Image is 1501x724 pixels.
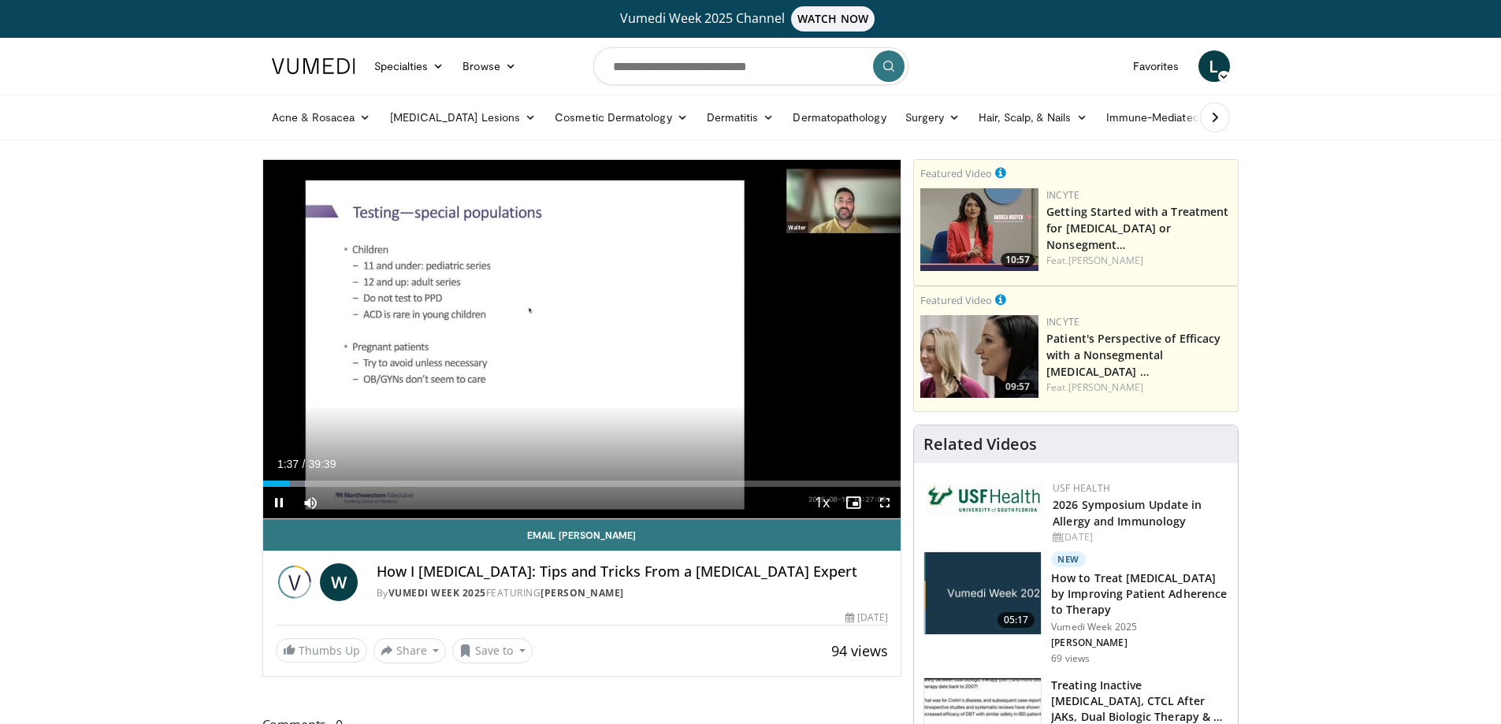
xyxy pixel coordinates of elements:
a: 09:57 [920,315,1038,398]
a: Cosmetic Dermatology [545,102,697,133]
button: Playback Rate [806,487,838,518]
img: 2c48d197-61e9-423b-8908-6c4d7e1deb64.png.150x105_q85_crop-smart_upscale.jpg [920,315,1038,398]
img: 6ba8804a-8538-4002-95e7-a8f8012d4a11.png.150x105_q85_autocrop_double_scale_upscale_version-0.2.jpg [927,481,1045,516]
a: Incyte [1046,188,1079,202]
div: Progress Bar [263,481,901,487]
a: Vumedi Week 2025 ChannelWATCH NOW [274,6,1228,32]
small: Featured Video [920,166,992,180]
span: 1:37 [277,458,299,470]
a: Immune-Mediated [1097,102,1224,133]
span: 94 views [831,641,888,660]
h4: How I [MEDICAL_DATA]: Tips and Tricks From a [MEDICAL_DATA] Expert [377,563,889,581]
p: New [1051,551,1086,567]
img: 686d8672-2919-4606-b2e9-16909239eac7.jpg.150x105_q85_crop-smart_upscale.jpg [924,552,1041,634]
a: Dermatitis [697,102,784,133]
div: [DATE] [845,611,888,625]
video-js: Video Player [263,160,901,519]
span: WATCH NOW [791,6,875,32]
a: 05:17 New How to Treat [MEDICAL_DATA] by Improving Patient Adherence to Therapy Vumedi Week 2025 ... [923,551,1228,665]
a: Acne & Rosacea [262,102,381,133]
a: Favorites [1124,50,1189,82]
a: Hair, Scalp, & Nails [969,102,1096,133]
a: Email [PERSON_NAME] [263,519,901,551]
a: Specialties [365,50,454,82]
a: USF Health [1053,481,1110,495]
a: 10:57 [920,188,1038,271]
a: Incyte [1046,315,1079,329]
div: By FEATURING [377,586,889,600]
a: Browse [453,50,526,82]
a: Patient's Perspective of Efficacy with a Nonsegmental [MEDICAL_DATA] … [1046,331,1220,379]
span: / [303,458,306,470]
p: 69 views [1051,652,1090,665]
a: Surgery [896,102,970,133]
a: Getting Started with a Treatment for [MEDICAL_DATA] or Nonsegment… [1046,204,1228,252]
h3: How to Treat [MEDICAL_DATA] by Improving Patient Adherence to Therapy [1051,570,1228,618]
span: 05:17 [998,612,1035,628]
a: [PERSON_NAME] [541,586,624,600]
p: [PERSON_NAME] [1051,637,1228,649]
button: Pause [263,487,295,518]
a: 2026 Symposium Update in Allergy and Immunology [1053,497,1202,529]
a: [PERSON_NAME] [1068,381,1143,394]
a: L [1198,50,1230,82]
a: [MEDICAL_DATA] Lesions [381,102,546,133]
small: Featured Video [920,293,992,307]
a: Vumedi Week 2025 [388,586,486,600]
div: [DATE] [1053,530,1225,544]
h4: Related Videos [923,435,1037,454]
span: 10:57 [1001,253,1035,267]
button: Save to [452,638,533,663]
button: Share [373,638,447,663]
span: 39:39 [308,458,336,470]
a: W [320,563,358,601]
img: e02a99de-beb8-4d69-a8cb-018b1ffb8f0c.png.150x105_q85_crop-smart_upscale.jpg [920,188,1038,271]
img: VuMedi Logo [272,58,355,74]
p: Vumedi Week 2025 [1051,621,1228,633]
a: Dermatopathology [783,102,895,133]
div: Feat. [1046,254,1232,268]
a: Thumbs Up [276,638,367,663]
input: Search topics, interventions [593,47,908,85]
img: Vumedi Week 2025 [276,563,314,601]
button: Mute [295,487,326,518]
div: Feat. [1046,381,1232,395]
a: [PERSON_NAME] [1068,254,1143,267]
button: Fullscreen [869,487,901,518]
button: Enable picture-in-picture mode [838,487,869,518]
span: 09:57 [1001,380,1035,394]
